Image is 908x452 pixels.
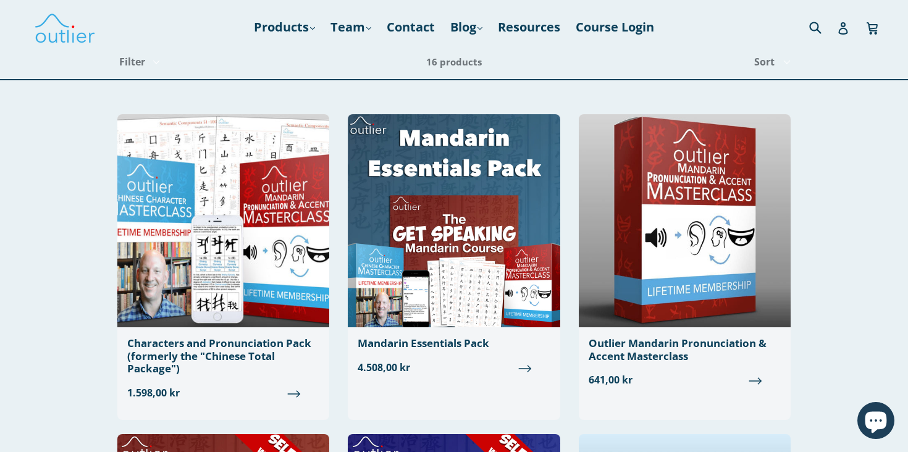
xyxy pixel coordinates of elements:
img: Outlier Mandarin Pronunciation & Accent Masterclass Outlier Linguistics [579,114,791,327]
span: 641,00 kr [589,372,781,387]
inbox-online-store-chat: Shopify online store chat [854,402,898,442]
input: Search [806,14,840,40]
a: Blog [444,16,489,38]
a: Products [248,16,321,38]
div: Outlier Mandarin Pronunciation & Accent Masterclass [589,337,781,362]
a: Resources [492,16,566,38]
span: 1.598,00 kr [127,385,319,400]
a: Mandarin Essentials Pack 4.508,00 kr [348,114,560,384]
div: Characters and Pronunciation Pack (formerly the "Chinese Total Package") [127,337,319,375]
div: Mandarin Essentials Pack [358,337,550,349]
img: Outlier Linguistics [34,9,96,45]
a: Course Login [570,16,660,38]
span: 16 products [426,56,482,68]
img: Chinese Total Package Outlier Linguistics [117,114,329,327]
img: Mandarin Essentials Pack [348,114,560,327]
a: Characters and Pronunciation Pack (formerly the "Chinese Total Package") 1.598,00 kr [117,114,329,409]
a: Outlier Mandarin Pronunciation & Accent Masterclass 641,00 kr [579,114,791,397]
span: 4.508,00 kr [358,359,550,374]
a: Team [324,16,377,38]
a: Contact [380,16,441,38]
